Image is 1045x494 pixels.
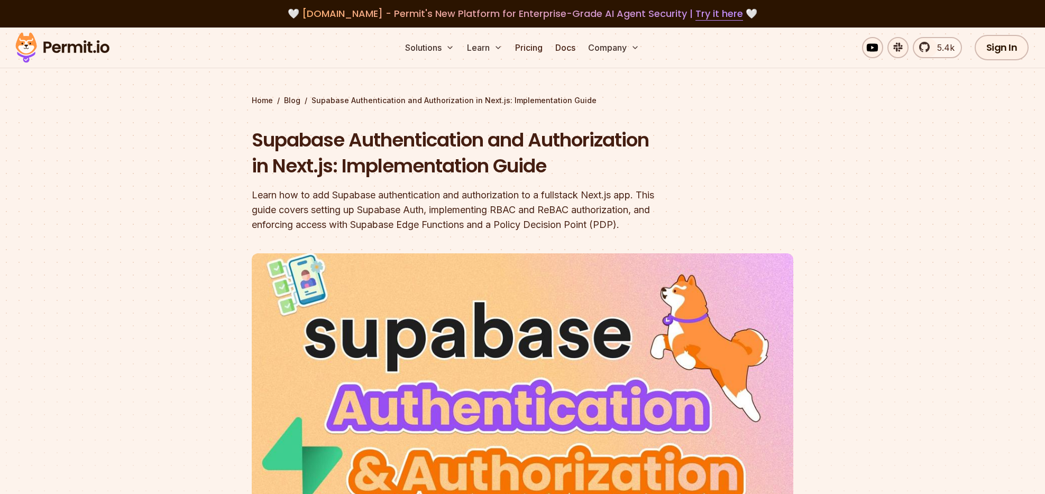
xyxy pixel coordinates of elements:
a: Blog [284,95,300,106]
a: 5.4k [913,37,962,58]
div: Learn how to add Supabase authentication and authorization to a fullstack Next.js app. This guide... [252,188,658,232]
a: Sign In [975,35,1029,60]
span: [DOMAIN_NAME] - Permit's New Platform for Enterprise-Grade AI Agent Security | [302,7,743,20]
button: Company [584,37,644,58]
a: Try it here [695,7,743,21]
span: 5.4k [931,41,955,54]
div: / / [252,95,793,106]
div: 🤍 🤍 [25,6,1020,21]
a: Home [252,95,273,106]
h1: Supabase Authentication and Authorization in Next.js: Implementation Guide [252,127,658,179]
a: Docs [551,37,580,58]
button: Solutions [401,37,459,58]
a: Pricing [511,37,547,58]
button: Learn [463,37,507,58]
img: Permit logo [11,30,114,66]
